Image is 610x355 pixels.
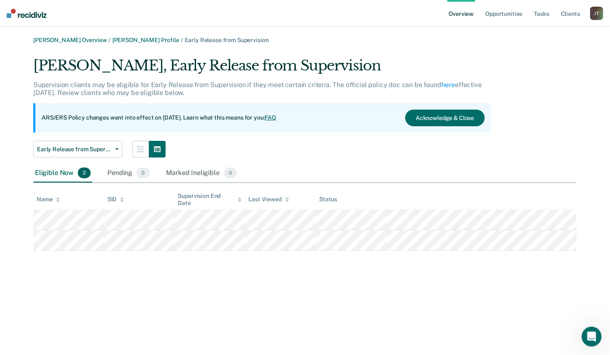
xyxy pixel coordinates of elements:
[248,196,289,203] div: Last Viewed
[42,114,276,122] p: ARS/ERS Policy changes went into effect on [DATE]. Learn what this means for you:
[107,196,124,203] div: SID
[37,196,60,203] div: Name
[33,141,122,157] button: Early Release from Supervision
[179,37,185,43] span: /
[136,167,149,178] span: 0
[165,164,239,182] div: Marked Ineligible0
[582,327,602,347] iframe: Intercom live chat
[590,7,603,20] button: JT
[590,7,603,20] div: J T
[224,167,237,178] span: 0
[37,146,112,153] span: Early Release from Supervision
[441,81,455,89] a: here
[33,57,491,81] div: [PERSON_NAME], Early Release from Supervision
[78,167,91,178] span: 2
[185,37,269,43] span: Early Release from Supervision
[265,114,277,121] a: FAQ
[178,192,242,207] div: Supervision End Date
[405,110,484,126] button: Acknowledge & Close
[33,37,107,43] a: [PERSON_NAME] Overview
[106,164,151,182] div: Pending0
[7,9,47,18] img: Recidiviz
[112,37,179,43] a: [PERSON_NAME] Profile
[33,164,92,182] div: Eligible Now2
[319,196,337,203] div: Status
[107,37,112,43] span: /
[33,81,482,97] p: Supervision clients may be eligible for Early Release from Supervision if they meet certain crite...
